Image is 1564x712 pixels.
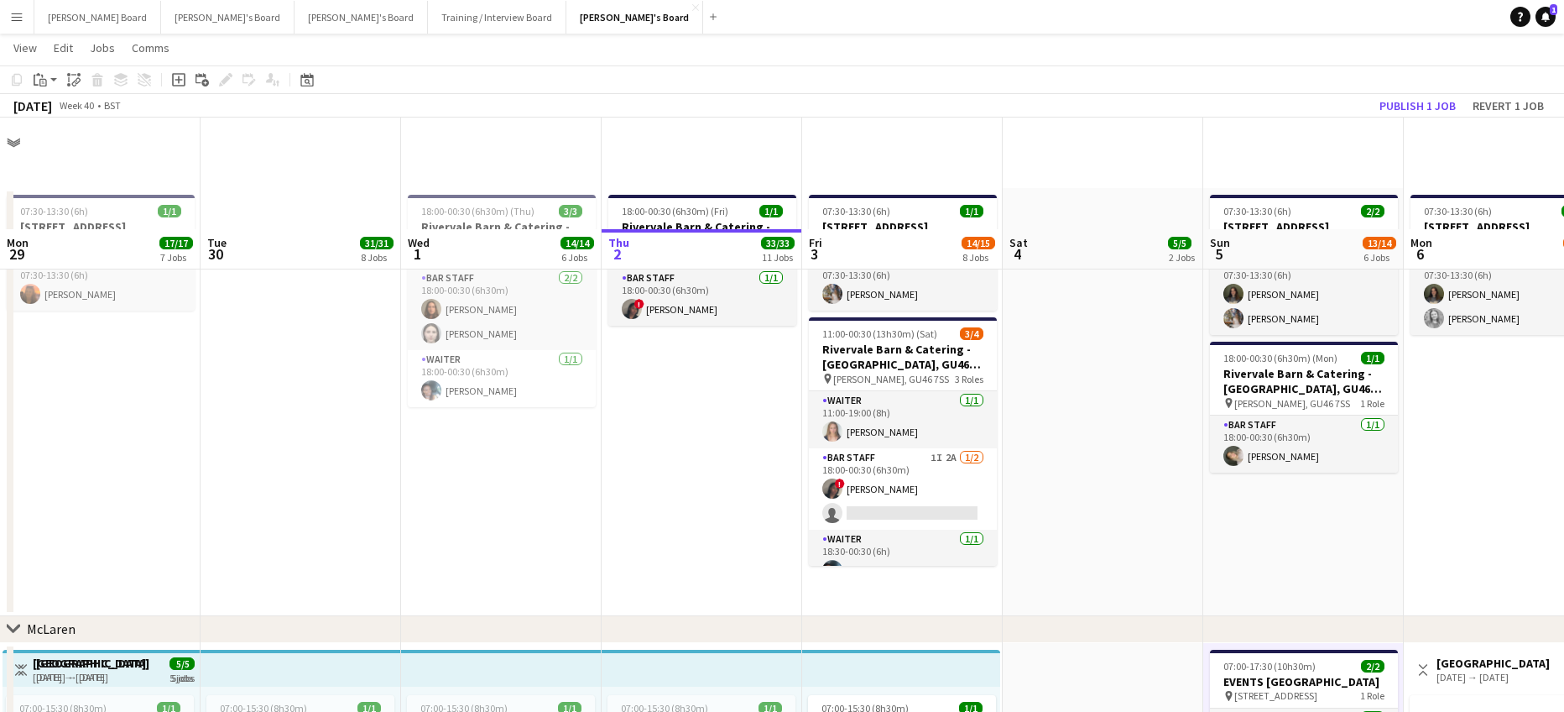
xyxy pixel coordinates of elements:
[7,254,195,311] app-card-role: Housekeeping1/107:30-13:30 (6h)[PERSON_NAME]
[295,1,428,34] button: [PERSON_NAME]'s Board
[809,448,997,530] app-card-role: BAR STAFF1I2A1/218:00-00:30 (6h30m)![PERSON_NAME]
[1424,205,1492,217] span: 07:30-13:30 (6h)
[608,269,796,326] app-card-role: BAR STAFF1/118:00-00:30 (6h30m)![PERSON_NAME]
[809,235,822,250] span: Fri
[809,219,997,234] h3: [STREET_ADDRESS]
[1210,416,1398,473] app-card-role: BAR STAFF1/118:00-00:30 (6h30m)[PERSON_NAME]
[171,657,195,670] span: 5/5
[360,237,394,249] span: 31/31
[1169,251,1195,264] div: 2 Jobs
[809,254,997,311] app-card-role: Housekeeping1/107:30-13:30 (6h)[PERSON_NAME]
[7,219,195,234] h3: [STREET_ADDRESS]
[1210,674,1398,689] h3: EVENTS [GEOGRAPHIC_DATA]
[608,219,796,249] h3: Rivervale Barn & Catering - [GEOGRAPHIC_DATA], GU46 7SS
[608,195,796,326] app-job-card: 18:00-00:30 (6h30m) (Fri)1/1Rivervale Barn & Catering - [GEOGRAPHIC_DATA], GU46 7SS [PERSON_NAME]...
[1360,397,1384,410] span: 1 Role
[1535,7,1556,27] a: 1
[822,205,890,217] span: 07:30-13:30 (6h)
[559,205,582,217] span: 3/3
[1360,689,1384,702] span: 1 Role
[47,37,80,59] a: Edit
[634,299,644,309] span: !
[955,373,983,385] span: 3 Roles
[13,97,52,114] div: [DATE]
[809,195,997,311] app-job-card: 07:30-13:30 (6h)1/1[STREET_ADDRESS] Farnham, GU10 3DJ1 RoleHousekeeping1/107:30-13:30 (6h)[PERSON...
[809,317,997,566] app-job-card: 11:00-00:30 (13h30m) (Sat)3/4Rivervale Barn & Catering - [GEOGRAPHIC_DATA], GU46 7SS [PERSON_NAME...
[104,99,121,112] div: BST
[761,237,795,249] span: 33/33
[132,40,169,55] span: Comms
[809,342,997,372] h3: Rivervale Barn & Catering - [GEOGRAPHIC_DATA], GU46 7SS
[1210,219,1398,234] h3: [STREET_ADDRESS]
[27,620,76,637] div: McLaren
[408,219,596,249] h3: Rivervale Barn & Catering - [GEOGRAPHIC_DATA], GU46 7SS
[606,244,629,264] span: 2
[806,244,822,264] span: 3
[1436,656,1550,671] h3: [GEOGRAPHIC_DATA]
[1210,195,1398,335] app-job-card: 07:30-13:30 (6h)2/2[STREET_ADDRESS] Farnham, GU10 3DJ1 RoleHousekeeping2/207:30-13:30 (6h)[PERSON...
[962,251,994,264] div: 8 Jobs
[566,1,703,34] button: [PERSON_NAME]'s Board
[20,205,88,217] span: 07:30-13:30 (6h)
[205,244,227,264] span: 30
[1207,244,1230,264] span: 5
[408,350,596,407] app-card-role: Waiter1/118:00-00:30 (6h30m)[PERSON_NAME]
[835,479,845,489] span: !
[561,251,593,264] div: 6 Jobs
[158,205,181,217] span: 1/1
[809,530,997,587] app-card-role: Waiter1/118:30-00:30 (6h)[PERSON_NAME]
[1007,244,1028,264] span: 4
[960,205,983,217] span: 1/1
[1410,235,1432,250] span: Mon
[622,205,728,217] span: 18:00-00:30 (6h30m) (Fri)
[1234,689,1317,702] span: [STREET_ADDRESS]
[762,251,794,264] div: 11 Jobs
[405,244,430,264] span: 1
[160,251,192,264] div: 7 Jobs
[13,40,37,55] span: View
[408,235,430,250] span: Wed
[822,327,937,340] span: 11:00-00:30 (13h30m) (Sat)
[428,1,566,34] button: Training / Interview Board
[1408,244,1432,264] span: 6
[1223,352,1337,364] span: 18:00-00:30 (6h30m) (Mon)
[34,1,161,34] button: [PERSON_NAME] Board
[1210,366,1398,396] h3: Rivervale Barn & Catering - [GEOGRAPHIC_DATA], GU46 7SS
[1210,342,1398,473] app-job-card: 18:00-00:30 (6h30m) (Mon)1/1Rivervale Barn & Catering - [GEOGRAPHIC_DATA], GU46 7SS [PERSON_NAME]...
[962,237,995,249] span: 14/15
[1550,4,1557,15] span: 1
[54,40,73,55] span: Edit
[36,671,149,683] div: [DATE] → [DATE]
[90,40,115,55] span: Jobs
[7,235,29,250] span: Mon
[1009,235,1028,250] span: Sat
[36,656,149,671] h3: [GEOGRAPHIC_DATA]
[1363,237,1396,249] span: 13/14
[7,195,195,311] app-job-card: 07:30-13:30 (6h)1/1[STREET_ADDRESS] Farnham, GU10 3DJ1 RoleHousekeeping1/107:30-13:30 (6h)[PERSON...
[83,37,122,59] a: Jobs
[161,1,295,34] button: [PERSON_NAME]'s Board
[560,237,594,249] span: 14/14
[408,269,596,350] app-card-role: BAR STAFF2/218:00-00:30 (6h30m)[PERSON_NAME][PERSON_NAME]
[159,237,193,249] span: 17/17
[1361,205,1384,217] span: 2/2
[125,37,176,59] a: Comms
[1373,95,1462,117] button: Publish 1 job
[408,195,596,407] app-job-card: 18:00-00:30 (6h30m) (Thu)3/3Rivervale Barn & Catering - [GEOGRAPHIC_DATA], GU46 7SS [PERSON_NAME]...
[1234,397,1350,410] span: [PERSON_NAME], GU46 7SS
[361,251,393,264] div: 8 Jobs
[1210,235,1230,250] span: Sun
[421,205,534,217] span: 18:00-00:30 (6h30m) (Thu)
[608,235,629,250] span: Thu
[960,327,983,340] span: 3/4
[207,235,227,250] span: Tue
[7,37,44,59] a: View
[1361,660,1384,673] span: 2/2
[1223,205,1291,217] span: 07:30-13:30 (6h)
